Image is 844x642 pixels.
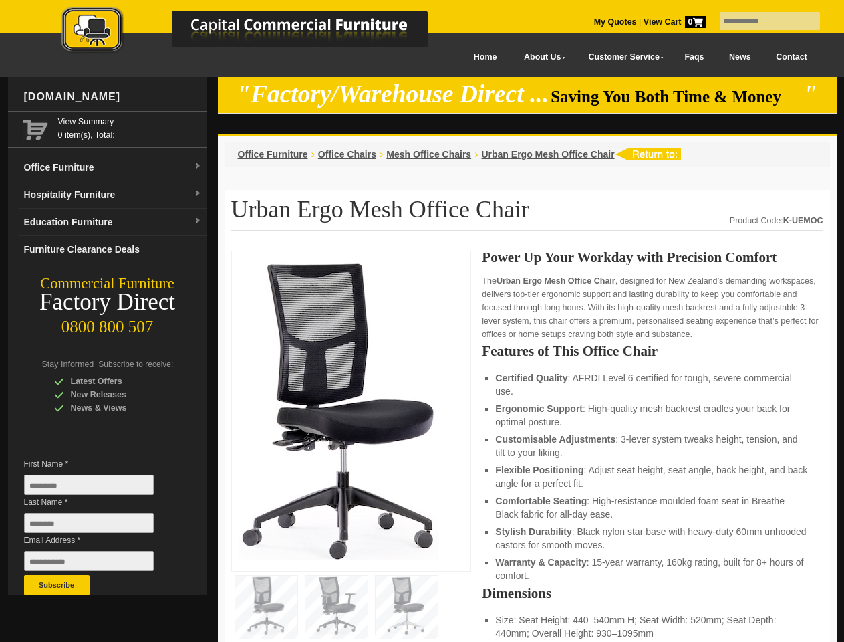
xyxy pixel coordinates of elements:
[573,42,672,72] a: Customer Service
[495,526,571,537] strong: Stylish Durability
[19,236,207,263] a: Furniture Clearance Deals
[615,148,681,160] img: return to
[194,190,202,198] img: dropdown
[24,475,154,495] input: First Name *
[482,274,823,341] p: The , designed for New Zealand’s demanding workspaces, delivers top-tier ergonomic support and la...
[644,17,706,27] strong: View Cart
[237,80,549,108] em: "Factory/Warehouse Direct ...
[54,374,181,388] div: Latest Offers
[495,372,567,383] strong: Certified Quality
[24,551,154,571] input: Email Address *
[231,197,823,231] h1: Urban Ergo Mesh Office Chair
[482,586,823,600] h2: Dimensions
[318,149,376,160] a: Office Chairs
[672,42,717,72] a: Faqs
[594,17,637,27] a: My Quotes
[495,557,586,568] strong: Warranty & Capacity
[380,148,383,161] li: ›
[239,258,439,560] img: Urban Ergo Mesh Office Chair – mesh office seat with ergonomic back for NZ workspaces.
[495,371,809,398] li: : AFRDI Level 6 certified for tough, severe commercial use.
[495,402,809,429] li: : High-quality mesh backrest cradles your back for optimal posture.
[238,149,308,160] a: Office Furniture
[481,149,614,160] a: Urban Ergo Mesh Office Chair
[495,496,587,506] strong: Comfortable Seating
[474,148,478,161] li: ›
[194,217,202,225] img: dropdown
[495,525,809,552] li: : Black nylon star base with heavy-duty 60mm unhooded castors for smooth moves.
[803,80,817,108] em: "
[19,154,207,181] a: Office Furnituredropdown
[497,276,615,286] strong: Urban Ergo Mesh Office Chair
[19,181,207,209] a: Hospitality Furnituredropdown
[8,311,207,336] div: 0800 800 507
[509,42,573,72] a: About Us
[783,216,823,225] strong: K-UEMOC
[24,575,90,595] button: Subscribe
[8,293,207,312] div: Factory Direct
[19,77,207,117] div: [DOMAIN_NAME]
[716,42,763,72] a: News
[495,465,583,475] strong: Flexible Positioning
[386,149,471,160] a: Mesh Office Chairs
[311,148,315,161] li: ›
[551,88,801,106] span: Saving You Both Time & Money
[58,115,202,128] a: View Summary
[8,274,207,293] div: Commercial Furniture
[58,115,202,140] span: 0 item(s), Total:
[495,556,809,582] li: : 15-year warranty, 160kg rating, built for 8+ hours of comfort.
[24,513,154,533] input: Last Name *
[19,209,207,236] a: Education Furnituredropdown
[42,360,94,369] span: Stay Informed
[641,17,706,27] a: View Cart0
[495,433,809,459] li: : 3-lever system tweaks height, tension, and tilt to your liking.
[482,251,823,264] h2: Power Up Your Workday with Precision Comfort
[495,403,583,414] strong: Ergonomic Support
[482,344,823,358] h2: Features of This Office Chair
[685,16,706,28] span: 0
[495,434,615,445] strong: Customisable Adjustments
[24,534,174,547] span: Email Address *
[54,401,181,415] div: News & Views
[98,360,173,369] span: Subscribe to receive:
[54,388,181,401] div: New Releases
[24,496,174,509] span: Last Name *
[24,457,174,471] span: First Name *
[25,7,493,56] img: Capital Commercial Furniture Logo
[495,494,809,521] li: : High-resistance moulded foam seat in Breathe Black fabric for all-day ease.
[730,214,823,227] div: Product Code:
[25,7,493,60] a: Capital Commercial Furniture Logo
[194,163,202,171] img: dropdown
[763,42,819,72] a: Contact
[495,463,809,490] li: : Adjust seat height, seat angle, back height, and back angle for a perfect fit.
